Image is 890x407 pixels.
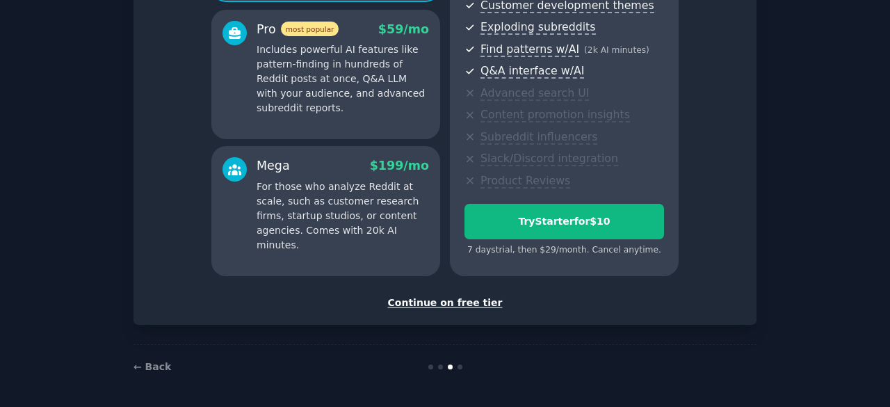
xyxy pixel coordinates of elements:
[133,361,171,372] a: ← Back
[480,42,579,57] span: Find patterns w/AI
[257,21,339,38] div: Pro
[464,204,664,239] button: TryStarterfor$10
[480,152,618,166] span: Slack/Discord integration
[480,64,584,79] span: Q&A interface w/AI
[480,108,630,122] span: Content promotion insights
[257,157,290,175] div: Mega
[465,214,663,229] div: Try Starter for $10
[257,42,429,115] p: Includes powerful AI features like pattern-finding in hundreds of Reddit posts at once, Q&A LLM w...
[370,159,429,173] span: $ 199 /mo
[480,130,597,145] span: Subreddit influencers
[378,22,429,36] span: $ 59 /mo
[148,296,742,310] div: Continue on free tier
[281,22,339,36] span: most popular
[257,179,429,253] p: For those who analyze Reddit at scale, such as customer research firms, startup studios, or conte...
[464,244,664,257] div: 7 days trial, then $ 29 /month . Cancel anytime.
[480,174,570,189] span: Product Reviews
[480,20,595,35] span: Exploding subreddits
[584,45,649,55] span: ( 2k AI minutes )
[480,86,589,101] span: Advanced search UI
